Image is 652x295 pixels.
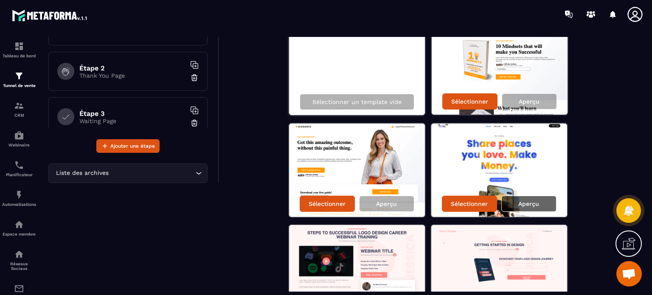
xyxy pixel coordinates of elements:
[110,142,155,150] span: Ajouter une étape
[14,249,24,259] img: social-network
[190,73,199,82] img: trash
[14,160,24,170] img: scheduler
[2,35,36,65] a: formationformationTableau de bord
[451,98,488,105] p: Sélectionner
[14,130,24,140] img: automations
[79,64,185,72] h6: Étape 2
[190,119,199,127] img: trash
[96,139,160,153] button: Ajouter une étape
[616,261,642,287] a: Ouvrir le chat
[79,72,185,79] p: Thank You Page
[14,284,24,294] img: email
[518,200,539,207] p: Aperçu
[2,53,36,58] p: Tableau de bord
[2,143,36,147] p: Webinaire
[48,163,208,183] div: Search for option
[2,154,36,183] a: schedulerschedulerPlanificateur
[2,124,36,154] a: automationsautomationsWebinaire
[432,21,568,115] img: image
[2,243,36,277] a: social-networksocial-networkRéseaux Sociaux
[14,219,24,230] img: automations
[309,200,346,207] p: Sélectionner
[14,71,24,81] img: formation
[14,101,24,111] img: formation
[2,65,36,94] a: formationformationTunnel de vente
[79,110,185,118] h6: Étape 3
[2,213,36,243] a: automationsautomationsEspace membre
[519,98,540,105] p: Aperçu
[451,200,488,207] p: Sélectionner
[2,232,36,236] p: Espace membre
[79,118,185,124] p: Waiting Page
[110,169,194,178] input: Search for option
[2,172,36,177] p: Planificateur
[2,261,36,271] p: Réseaux Sociaux
[289,124,425,217] img: image
[14,41,24,51] img: formation
[2,83,36,88] p: Tunnel de vente
[376,200,397,207] p: Aperçu
[2,113,36,118] p: CRM
[312,98,402,105] p: Sélectionner un template vide
[2,94,36,124] a: formationformationCRM
[2,202,36,207] p: Automatisations
[2,183,36,213] a: automationsautomationsAutomatisations
[54,169,110,178] span: Liste des archives
[12,8,88,23] img: logo
[431,124,567,217] img: image
[14,190,24,200] img: automations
